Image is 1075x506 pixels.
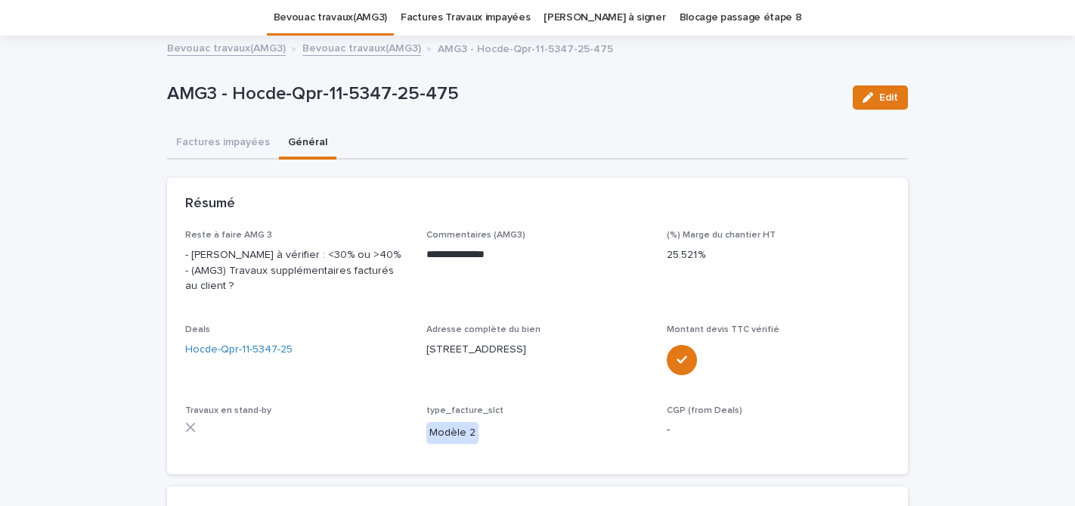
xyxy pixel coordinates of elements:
[279,128,336,160] button: Général
[167,39,286,56] a: Bevouac travaux(AMG3)
[853,85,908,110] button: Edit
[167,83,841,105] p: AMG3 - Hocde-Qpr-11-5347-25-475
[667,406,742,415] span: CGP (from Deals)
[167,128,279,160] button: Factures impayées
[426,342,649,358] p: [STREET_ADDRESS]
[185,247,408,294] p: - [PERSON_NAME] à vérifier : <30% ou >40% - (AMG3) Travaux supplémentaires facturés au client ?
[667,247,890,263] p: 25.521 %
[185,231,272,240] span: Reste à faire AMG 3
[426,406,503,415] span: type_facture_slct
[426,325,541,334] span: Adresse complète du bien
[879,92,898,103] span: Edit
[667,325,779,334] span: Montant devis TTC vérifié
[426,231,525,240] span: Commentaires (AMG3)
[667,422,890,438] p: -
[426,422,479,444] div: Modèle 2
[667,231,776,240] span: (%) Marge du chantier HT
[185,342,293,358] a: Hocde-Qpr-11-5347-25
[185,406,271,415] span: Travaux en stand-by
[185,325,210,334] span: Deals
[185,196,235,213] h2: Résumé
[302,39,421,56] a: Bevouac travaux(AMG3)
[438,39,613,56] p: AMG3 - Hocde-Qpr-11-5347-25-475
